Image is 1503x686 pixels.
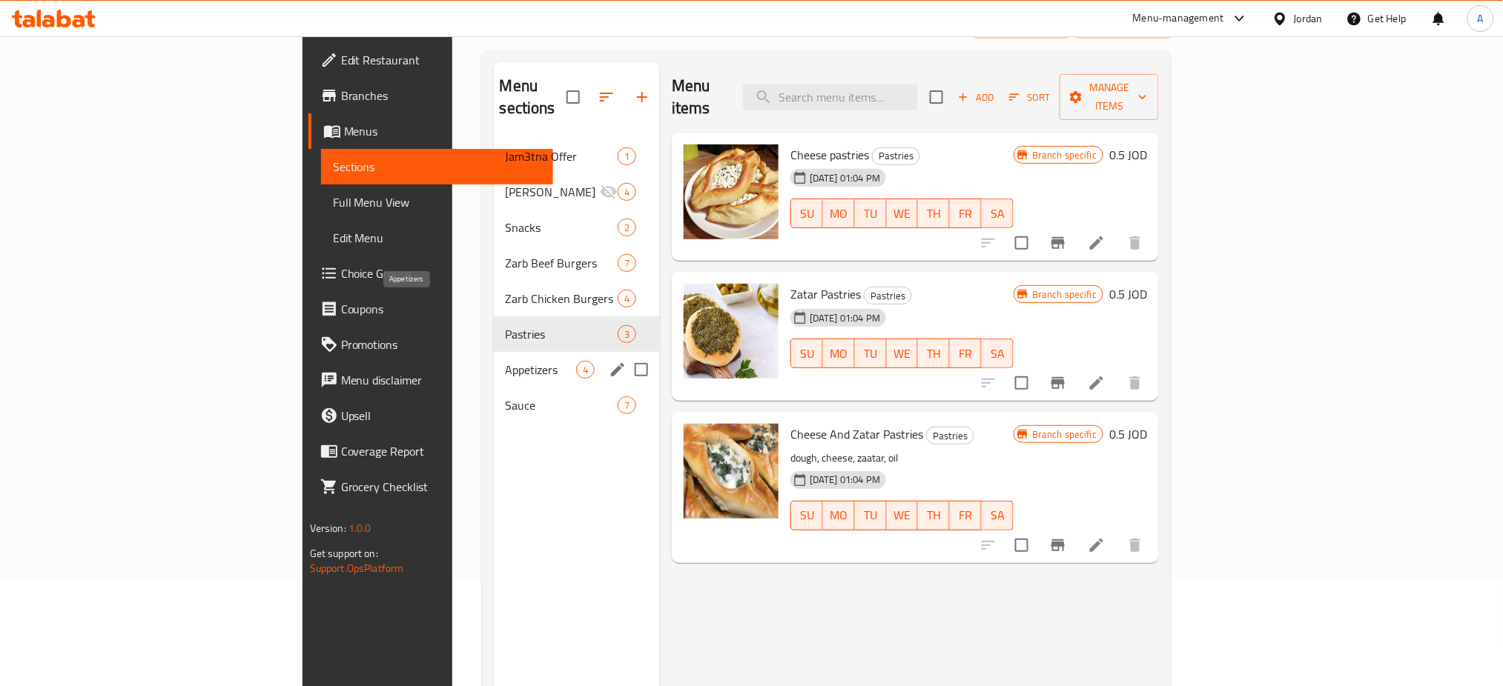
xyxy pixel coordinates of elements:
[494,316,660,352] div: Pastries3
[1026,427,1103,442] span: Branch specific
[790,199,823,228] button: SU
[855,199,887,228] button: TU
[333,229,542,247] span: Edit Menu
[308,256,554,291] a: Choice Groups
[829,504,849,526] span: MO
[618,325,636,343] div: items
[618,399,635,413] span: 7
[743,84,918,110] input: search
[893,343,913,364] span: WE
[341,87,542,104] span: Branches
[341,371,542,389] span: Menu disclaimer
[1009,89,1050,106] span: Sort
[618,396,636,414] div: items
[1088,536,1106,554] a: Edit menu item
[618,219,636,236] div: items
[618,256,635,270] span: 7
[321,149,554,184] a: Sections
[952,86,1000,109] button: Add
[684,424,779,519] img: Cheese And Zatar Pastries
[893,203,913,224] span: WE
[855,339,887,368] button: TU
[308,78,554,113] a: Branches
[308,291,554,327] a: Coupons
[887,501,919,530] button: WE
[790,144,869,166] span: Cheese pastries
[1026,287,1103,302] span: Branch specific
[1040,225,1076,261] button: Branch-specific-item
[308,362,554,398] a: Menu disclaimer
[618,290,636,307] div: items
[618,150,635,164] span: 1
[823,339,855,368] button: MO
[956,504,976,526] span: FR
[1109,424,1147,444] h6: 0.5 JOD
[506,147,618,165] div: Jam3tna Offer
[982,501,1014,530] button: SA
[924,504,944,526] span: TH
[684,144,779,239] img: Cheese pastries
[506,396,618,414] span: Sauce
[310,519,346,538] span: Version:
[1117,527,1153,563] button: delete
[790,283,861,305] span: Zatar Pastries
[1006,530,1037,561] span: Select to update
[804,171,886,185] span: [DATE] 01:04 PM
[1006,227,1037,259] span: Select to update
[1040,365,1076,401] button: Branch-specific-item
[829,203,849,224] span: MO
[349,519,371,538] span: 1.0.0
[861,504,881,526] span: TU
[1040,527,1076,563] button: Branch-specific-item
[494,387,660,423] div: Sauce7
[956,89,996,106] span: Add
[893,504,913,526] span: WE
[823,199,855,228] button: MO
[1000,86,1060,109] span: Sort items
[558,81,589,113] span: Select all sections
[494,174,660,210] div: [PERSON_NAME]4
[988,203,1008,224] span: SA
[494,139,660,174] div: Jam3tna Offer1
[506,219,618,236] div: Snacks
[618,327,635,342] span: 3
[341,407,542,424] span: Upsell
[1006,367,1037,399] span: Select to update
[1088,374,1106,392] a: Edit menu item
[1005,86,1054,109] button: Sort
[618,183,636,201] div: items
[797,343,817,364] span: SU
[1117,225,1153,261] button: delete
[308,113,554,149] a: Menus
[855,501,887,530] button: TU
[506,183,600,201] span: [PERSON_NAME]
[950,339,982,368] button: FR
[672,75,725,119] h2: Menu items
[310,544,378,563] span: Get support on:
[927,427,974,444] span: Pastries
[308,327,554,362] a: Promotions
[607,359,629,381] button: edit
[494,245,660,281] div: Zarb Beef Burgers7
[494,133,660,429] nav: Menu sections
[341,478,542,496] span: Grocery Checklist
[308,433,554,469] a: Coverage Report
[344,122,542,140] span: Menus
[494,210,660,245] div: Snacks2
[310,559,404,578] a: Support.OpsPlatform
[576,361,595,379] div: items
[506,183,600,201] div: Zarb Shawerma
[1117,365,1153,401] button: delete
[506,361,576,379] span: Appetizers
[790,339,823,368] button: SU
[589,79,624,115] span: Sort sections
[790,423,923,445] span: Cheese And Zatar Pastries
[1109,144,1147,165] h6: 0.5 JOD
[921,81,952,113] span: Select section
[861,203,881,224] span: TU
[872,147,920,165] div: Pastries
[506,325,618,343] span: Pastries
[1133,10,1224,27] div: Menu-management
[887,339,919,368] button: WE
[952,86,1000,109] span: Add item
